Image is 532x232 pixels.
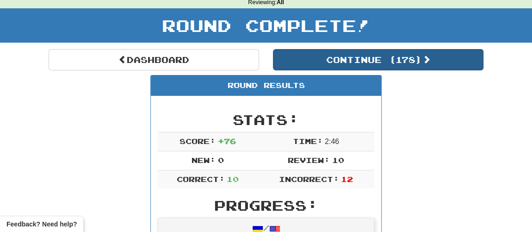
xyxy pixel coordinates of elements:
span: Review: [288,156,330,164]
span: Open feedback widget [6,219,77,229]
span: + 76 [217,137,235,145]
span: Score: [179,137,216,145]
span: Time: [292,137,322,145]
span: 0 [217,156,223,164]
span: 10 [227,175,239,183]
span: Incorrect: [278,175,339,183]
h2: Stats: [158,112,374,127]
span: New: [192,156,216,164]
div: Round Results [151,75,381,96]
span: 2 : 46 [325,138,339,145]
span: 12 [341,175,353,183]
h2: Progress: [158,198,374,213]
span: 10 [332,156,344,164]
a: Dashboard [49,49,259,70]
button: Continue (178) [273,49,483,70]
span: Correct: [176,175,224,183]
h1: Round Complete! [3,16,529,35]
